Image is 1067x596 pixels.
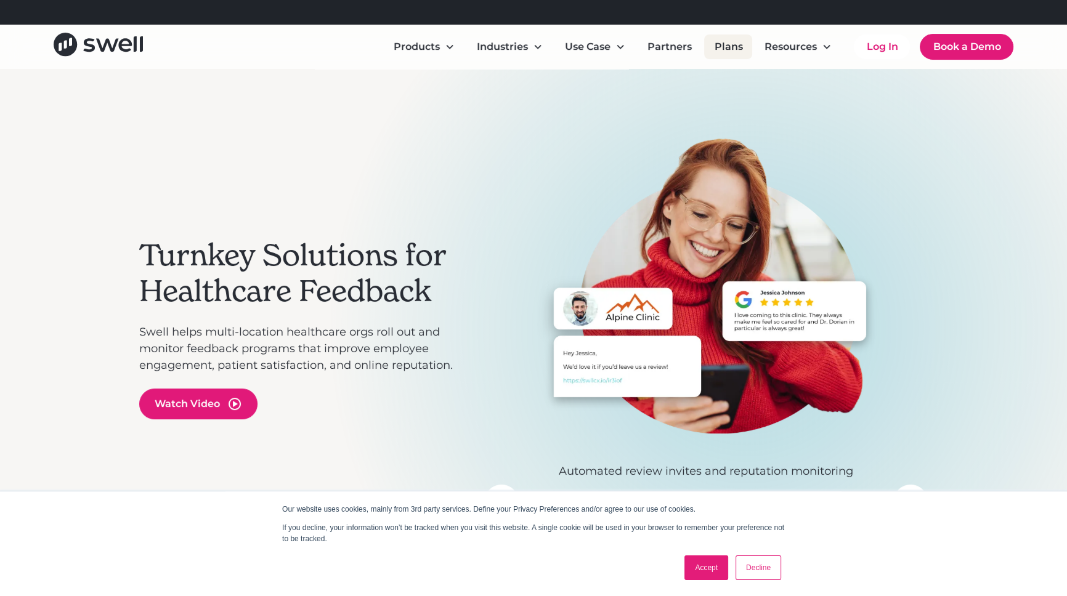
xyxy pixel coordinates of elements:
a: open lightbox [139,389,258,419]
iframe: Chat Widget [856,463,1067,596]
a: Book a Demo [920,34,1013,60]
div: Resources [755,34,842,59]
div: 1 of 3 [484,138,928,480]
a: home [54,33,143,60]
div: Industries [467,34,553,59]
div: Industries [477,39,528,54]
a: Partners [638,34,702,59]
div: Products [394,39,440,54]
p: Automated review invites and reputation monitoring [484,463,928,480]
div: Watch Video [155,397,220,411]
p: If you decline, your information won’t be tracked when you visit this website. A single cookie wi... [282,522,785,544]
a: Plans [704,34,752,59]
h2: Turnkey Solutions for Healthcare Feedback [139,238,472,308]
div: carousel [484,138,928,519]
div: Use Case [565,39,611,54]
div: Products [384,34,465,59]
div: Use Case [555,34,635,59]
p: Our website uses cookies, mainly from 3rd party services. Define your Privacy Preferences and/or ... [282,504,785,515]
a: Accept [684,555,728,580]
div: Resources [765,39,817,54]
a: Decline [736,555,781,580]
p: Swell helps multi-location healthcare orgs roll out and monitor feedback programs that improve em... [139,324,472,374]
a: Log In [854,34,910,59]
div: previous slide [484,485,519,519]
